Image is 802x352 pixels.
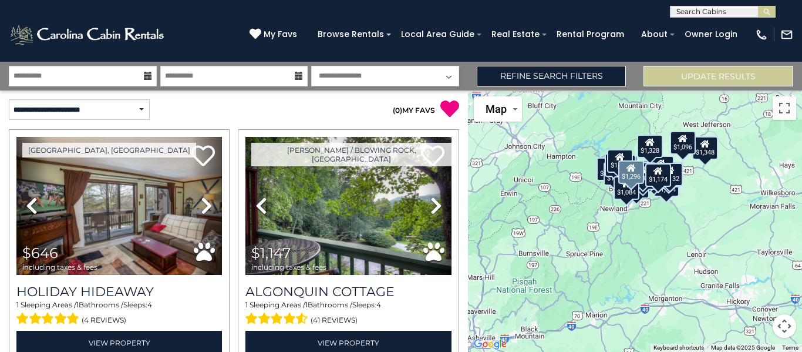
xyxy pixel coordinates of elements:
[9,23,167,46] img: White-1-2.png
[251,244,291,262] span: $1,147
[22,263,97,271] span: including taxes & fees
[312,25,390,43] a: Browse Rentals
[393,106,435,115] a: (0)MY FAVS
[471,337,510,352] a: Open this area in Google Maps (opens a new window)
[16,300,19,309] span: 1
[711,344,775,351] span: Map data ©2025 Google
[755,28,768,41] img: phone-regular-white.png
[22,143,196,157] a: [GEOGRAPHIC_DATA], [GEOGRAPHIC_DATA]
[607,149,633,173] div: $1,264
[16,284,222,300] a: Holiday Hideaway
[395,25,480,43] a: Local Area Guide
[191,144,215,169] a: Add to favorites
[631,162,656,186] div: $1,811
[626,160,652,183] div: $1,912
[474,96,522,122] button: Change map style
[76,300,79,309] span: 1
[653,344,704,352] button: Keyboard shortcuts
[395,106,400,115] span: 0
[471,337,510,352] img: Google
[245,300,451,328] div: Sleeping Areas / Bathrooms / Sleeps:
[619,160,645,184] div: $1,296
[692,136,718,159] div: $1,348
[670,130,696,154] div: $1,096
[679,25,743,43] a: Owner Login
[251,143,451,166] a: [PERSON_NAME] / Blowing Rock, [GEOGRAPHIC_DATA]
[82,313,126,328] span: (4 reviews)
[245,284,451,300] a: Algonquin Cottage
[477,66,626,86] a: Refine Search Filters
[16,300,222,328] div: Sleeping Areas / Bathrooms / Sleeps:
[637,135,663,158] div: $1,328
[305,300,308,309] span: 1
[780,28,793,41] img: mail-regular-white.png
[597,157,622,181] div: $1,024
[376,300,381,309] span: 4
[22,244,58,262] span: $646
[643,66,793,86] button: Update Results
[782,344,798,351] a: Terms (opens in new tab)
[311,313,358,328] span: (41 reviews)
[250,28,300,41] a: My Favs
[486,25,545,43] a: Real Estate
[486,103,507,115] span: Map
[631,166,656,189] div: $1,801
[264,28,297,41] span: My Favs
[16,137,222,275] img: thumbnail_163267576.jpeg
[614,176,639,199] div: $1,084
[658,163,683,186] div: $1,132
[604,162,629,185] div: $1,566
[605,153,631,177] div: $1,439
[551,25,630,43] a: Rental Program
[393,106,402,115] span: ( )
[773,314,796,338] button: Map camera controls
[645,163,671,187] div: $1,174
[147,300,152,309] span: 4
[635,25,673,43] a: About
[245,137,451,275] img: thumbnail_163264183.jpeg
[251,263,326,271] span: including taxes & fees
[773,96,796,120] button: Toggle fullscreen view
[245,300,248,309] span: 1
[653,173,679,196] div: $1,944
